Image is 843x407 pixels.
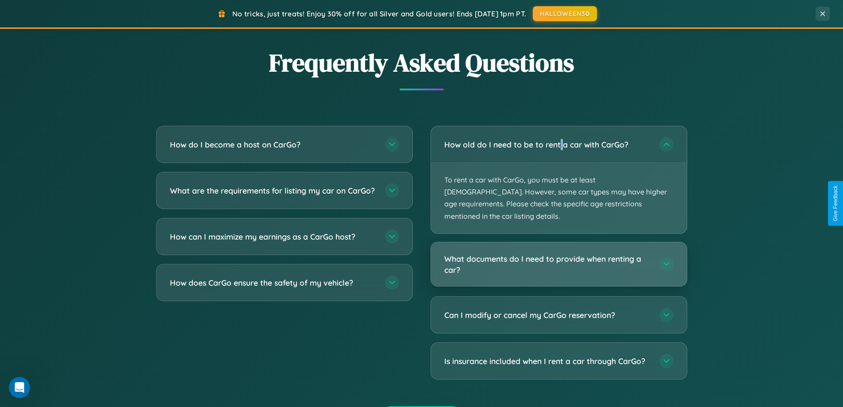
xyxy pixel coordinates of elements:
[431,163,687,233] p: To rent a car with CarGo, you must be at least [DEMOGRAPHIC_DATA]. However, some car types may ha...
[444,253,651,275] h3: What documents do I need to provide when renting a car?
[832,186,839,221] div: Give Feedback
[444,310,651,321] h3: Can I modify or cancel my CarGo reservation?
[9,377,30,398] iframe: Intercom live chat
[170,185,376,196] h3: What are the requirements for listing my car on CarGo?
[533,6,597,21] button: HALLOWEEN30
[156,46,687,80] h2: Frequently Asked Questions
[444,356,651,367] h3: Is insurance included when I rent a car through CarGo?
[170,277,376,288] h3: How does CarGo ensure the safety of my vehicle?
[444,139,651,150] h3: How old do I need to be to rent a car with CarGo?
[170,231,376,242] h3: How can I maximize my earnings as a CarGo host?
[170,139,376,150] h3: How do I become a host on CarGo?
[232,9,526,18] span: No tricks, just treats! Enjoy 30% off for all Silver and Gold users! Ends [DATE] 1pm PT.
